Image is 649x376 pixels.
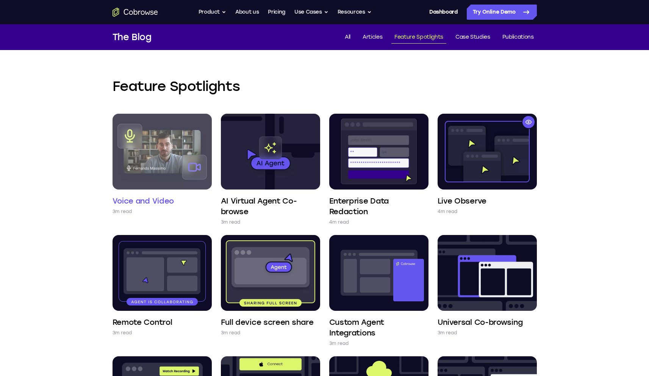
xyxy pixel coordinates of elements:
a: Remote Control 3m read [113,235,212,337]
p: 3m read [221,329,241,337]
img: Voice and Video [113,114,212,190]
p: 3m read [221,218,241,226]
img: Enterprise Data Redaction [329,114,428,190]
h1: The Blog [113,30,152,44]
a: Try Online Demo [467,5,537,20]
img: Live Observe [438,114,537,190]
h4: Universal Co-browsing [438,317,523,327]
a: Feature Spotlights [391,31,446,44]
a: About us [235,5,259,20]
a: AI Virtual Agent Co-browse 3m read [221,114,320,226]
a: Voice and Video 3m read [113,114,212,215]
h4: Enterprise Data Redaction [329,196,428,217]
a: All [342,31,353,44]
a: Articles [360,31,385,44]
h4: Remote Control [113,317,172,327]
img: AI Virtual Agent Co-browse [221,114,320,190]
a: Dashboard [429,5,458,20]
h4: Full device screen share [221,317,314,327]
h4: AI Virtual Agent Co-browse [221,196,320,217]
img: Remote Control [113,235,212,311]
a: Go to the home page [113,8,158,17]
p: 4m read [438,208,458,215]
h4: Voice and Video [113,196,174,206]
img: Custom Agent Integrations [329,235,428,311]
p: 3m read [113,329,132,337]
a: Enterprise Data Redaction 4m read [329,114,428,226]
button: Product [199,5,227,20]
h4: Custom Agent Integrations [329,317,428,338]
p: 4m read [329,218,349,226]
a: Custom Agent Integrations 3m read [329,235,428,347]
p: 3m read [113,208,132,215]
h4: Live Observe [438,196,486,206]
a: Case Studies [452,31,493,44]
a: Live Observe 4m read [438,114,537,215]
a: Universal Co-browsing 3m read [438,235,537,337]
button: Resources [338,5,372,20]
a: Full device screen share 3m read [221,235,320,337]
p: 3m read [329,340,349,347]
p: 3m read [438,329,457,337]
button: Use Cases [294,5,328,20]
img: Universal Co-browsing [438,235,537,311]
a: Publications [499,31,537,44]
h2: Feature Spotlights [113,77,537,96]
img: Full device screen share [221,235,320,311]
a: Pricing [268,5,285,20]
